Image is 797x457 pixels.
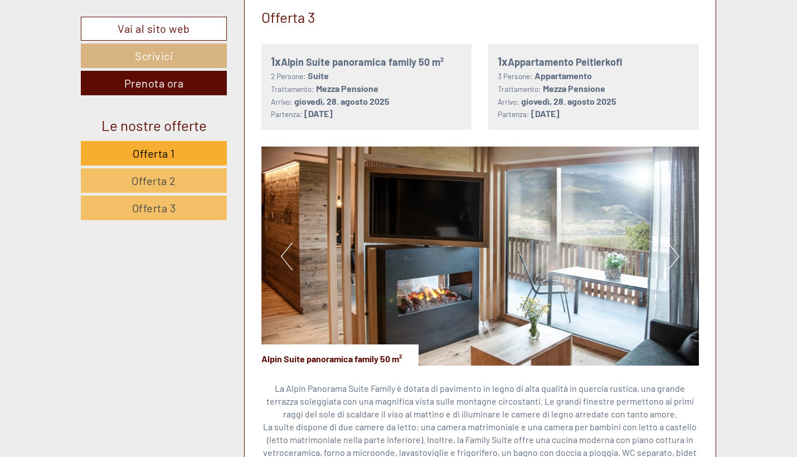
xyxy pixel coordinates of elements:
[521,96,616,106] b: giovedì, 28. agosto 2025
[261,344,419,366] div: Alpin Suite panoramica family 50 m²
[281,242,293,270] button: Previous
[133,147,175,160] span: Offerta 1
[498,84,541,94] small: Trattamento:
[271,71,306,81] small: 2 Persone:
[17,32,165,41] div: Appartements & Wellness [PERSON_NAME]
[498,71,533,81] small: 3 Persone:
[8,30,171,64] div: Buon giorno, come possiamo aiutarla?
[132,201,176,215] span: Offerta 3
[271,54,463,70] div: Alpin Suite panoramica family 50 m²
[81,17,227,41] a: Vai al sito web
[668,242,679,270] button: Next
[132,174,176,187] span: Offerta 2
[531,108,560,119] b: [DATE]
[304,108,333,119] b: [DATE]
[380,289,439,313] button: Invia
[81,71,227,95] a: Prenota ora
[308,70,329,81] b: Suite
[81,43,227,68] a: Scrivici
[189,8,249,27] div: mercoledì
[498,109,529,119] small: Partenza:
[294,96,390,106] b: giovedì, 28. agosto 2025
[498,97,519,106] small: Arrivo:
[316,83,378,94] b: Mezza Pensione
[271,97,293,106] small: Arrivo:
[271,109,303,119] small: Partenza:
[261,7,315,27] div: Offerta 3
[271,84,314,94] small: Trattamento:
[498,54,689,70] div: Appartamento Peitlerkofl
[261,147,699,366] img: image
[543,83,605,94] b: Mezza Pensione
[17,54,165,62] small: 13:46
[498,55,508,68] b: 1x
[534,70,592,81] b: Appartamento
[81,115,227,135] div: Le nostre offerte
[271,55,281,68] b: 1x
